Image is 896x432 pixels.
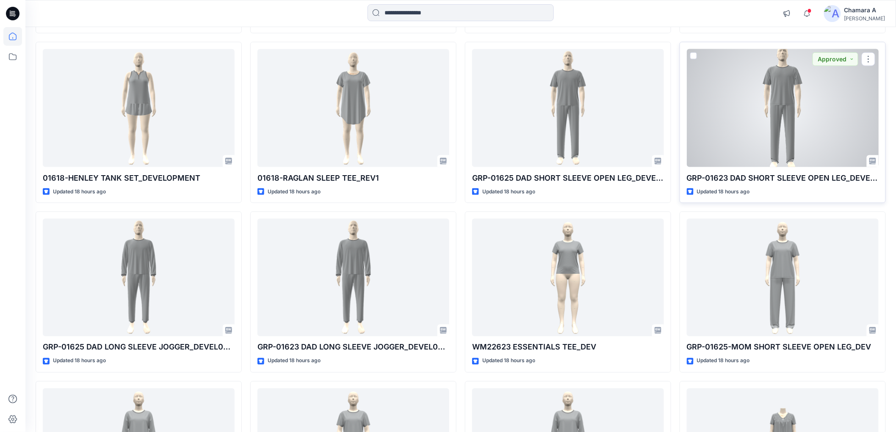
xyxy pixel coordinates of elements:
p: Updated 18 hours ago [482,187,535,196]
p: Updated 18 hours ago [697,187,750,196]
a: 01618-RAGLAN SLEEP TEE_REV1 [257,49,449,167]
p: GRP-01623 DAD LONG SLEEVE JOGGER_DEVEL0PMENT [257,341,449,353]
p: 01618-RAGLAN SLEEP TEE_REV1 [257,172,449,184]
a: GRP-01623 DAD SHORT SLEEVE OPEN LEG_DEVELOPMENT [687,49,879,167]
a: 01618-HENLEY TANK SET_DEVELOPMENT [43,49,235,167]
p: WM22623 ESSENTIALS TEE_DEV [472,341,664,353]
p: 01618-HENLEY TANK SET_DEVELOPMENT [43,172,235,184]
img: avatar [824,5,841,22]
p: Updated 18 hours ago [268,187,321,196]
div: [PERSON_NAME] [844,15,885,22]
p: Updated 18 hours ago [53,187,106,196]
p: Updated 18 hours ago [697,357,750,366]
p: GRP-01625 DAD LONG SLEEVE JOGGER_DEVEL0PMENT [43,341,235,353]
p: GRP-01625-MOM SHORT SLEEVE OPEN LEG_DEV [687,341,879,353]
p: Updated 18 hours ago [482,357,535,366]
p: Updated 18 hours ago [268,357,321,366]
a: WM22623 ESSENTIALS TEE_DEV [472,219,664,336]
a: GRP-01625 DAD SHORT SLEEVE OPEN LEG_DEVELOPMENT [472,49,664,167]
a: GRP-01623 DAD LONG SLEEVE JOGGER_DEVEL0PMENT [257,219,449,336]
p: GRP-01623 DAD SHORT SLEEVE OPEN LEG_DEVELOPMENT [687,172,879,184]
p: Updated 18 hours ago [53,357,106,366]
a: GRP-01625 DAD LONG SLEEVE JOGGER_DEVEL0PMENT [43,219,235,336]
a: GRP-01625-MOM SHORT SLEEVE OPEN LEG_DEV [687,219,879,336]
div: Chamara A [844,5,885,15]
p: GRP-01625 DAD SHORT SLEEVE OPEN LEG_DEVELOPMENT [472,172,664,184]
